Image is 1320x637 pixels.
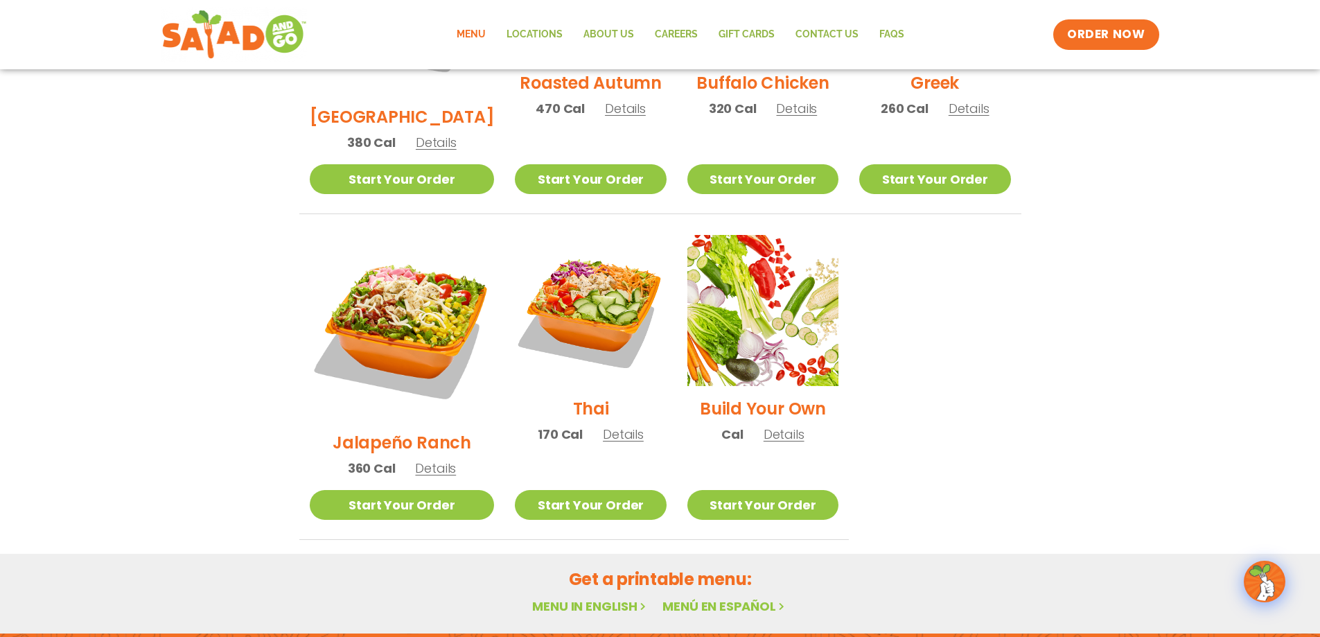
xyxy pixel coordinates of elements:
a: Menu in English [532,597,649,615]
a: ORDER NOW [1053,19,1159,50]
a: Careers [644,19,708,51]
h2: Buffalo Chicken [696,71,829,95]
a: Start Your Order [310,164,495,194]
span: ORDER NOW [1067,26,1145,43]
a: Start Your Order [310,490,495,520]
span: Details [764,426,804,443]
a: Start Your Order [687,164,838,194]
a: GIFT CARDS [708,19,785,51]
a: Menú en español [662,597,787,615]
a: Locations [496,19,573,51]
span: Details [603,426,644,443]
h2: Roasted Autumn [520,71,662,95]
span: Details [776,100,817,117]
h2: Build Your Own [700,396,826,421]
a: Start Your Order [859,164,1010,194]
img: wpChatIcon [1245,562,1284,601]
a: Start Your Order [515,164,666,194]
span: 380 Cal [347,133,396,152]
span: 360 Cal [348,459,396,478]
nav: Menu [446,19,915,51]
h2: Greek [910,71,959,95]
span: 260 Cal [881,99,929,118]
h2: Thai [573,396,609,421]
h2: Get a printable menu: [299,567,1021,591]
a: Start Your Order [515,490,666,520]
a: Contact Us [785,19,869,51]
img: Product photo for Jalapeño Ranch Salad [310,235,495,420]
span: Details [949,100,989,117]
img: Product photo for Thai Salad [515,235,666,386]
span: 470 Cal [536,99,585,118]
span: Details [415,460,456,477]
h2: [GEOGRAPHIC_DATA] [310,105,495,129]
a: Menu [446,19,496,51]
a: About Us [573,19,644,51]
a: FAQs [869,19,915,51]
span: Cal [721,425,743,444]
a: Start Your Order [687,490,838,520]
span: Details [416,134,457,151]
span: Details [605,100,646,117]
img: Product photo for Build Your Own [687,235,838,386]
span: 170 Cal [538,425,583,444]
img: new-SAG-logo-768×292 [161,7,308,62]
span: 320 Cal [709,99,757,118]
h2: Jalapeño Ranch [333,430,471,455]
